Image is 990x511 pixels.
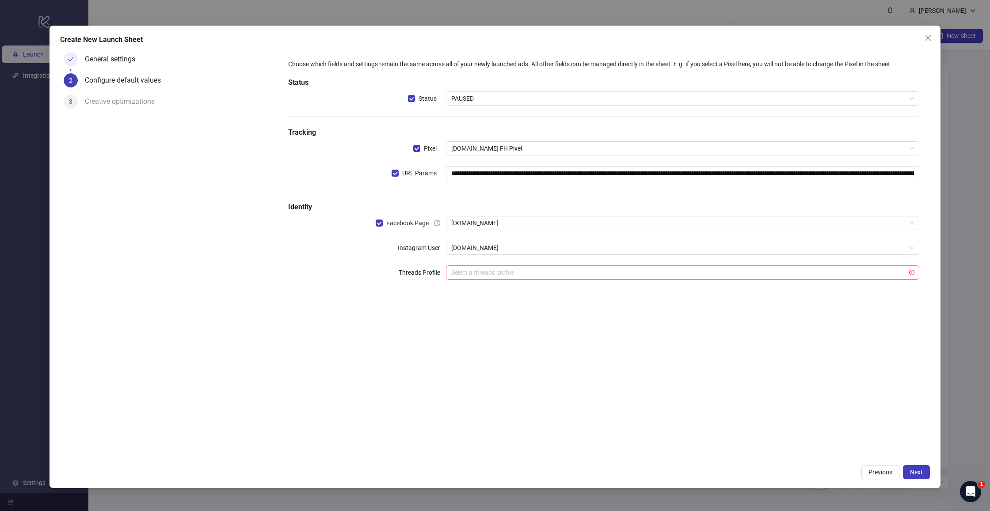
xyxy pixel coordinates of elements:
[288,59,919,69] div: Choose which fields and settings remain the same across all of your newly launched ads. All other...
[288,77,919,88] h5: Status
[960,481,981,502] iframe: Intercom live chat
[434,220,440,226] span: question-circle
[451,241,914,254] span: bioma.health
[451,216,914,230] span: Bioma.Health
[68,56,74,62] span: check
[399,265,446,280] label: Threads Profile
[909,270,914,275] span: exclamation-circle
[868,469,892,476] span: Previous
[85,73,168,87] div: Configure default values
[288,202,919,212] h5: Identity
[420,144,440,153] span: Pixel
[69,98,72,105] span: 3
[910,469,923,476] span: Next
[451,142,914,155] span: Bioma.health FH Pixel
[69,77,72,84] span: 2
[861,465,899,479] button: Previous
[85,52,142,66] div: General settings
[415,94,440,103] span: Status
[288,127,919,138] h5: Tracking
[921,31,935,45] button: Close
[399,168,440,178] span: URL Params
[383,218,432,228] span: Facebook Page
[451,92,914,105] span: PAUSED
[925,34,932,42] span: close
[903,465,930,479] button: Next
[85,95,162,109] div: Creative optimizations
[60,34,930,45] div: Create New Launch Sheet
[978,481,985,488] span: 1
[398,241,446,255] label: Instagram User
